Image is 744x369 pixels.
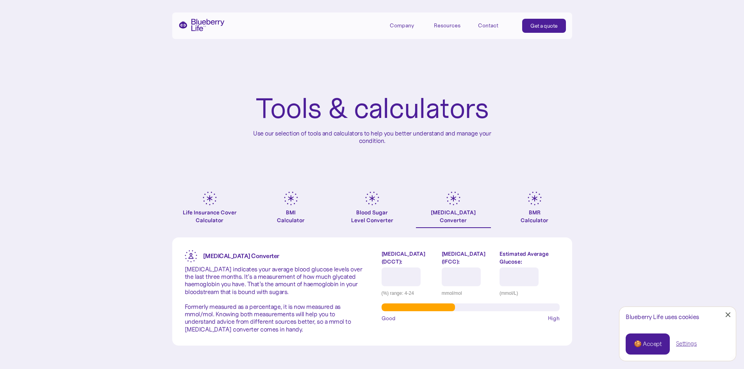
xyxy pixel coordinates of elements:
[431,209,476,224] div: [MEDICAL_DATA] Converter
[626,313,730,321] div: Blueberry Life uses cookies
[634,340,662,348] div: 🍪 Accept
[382,289,436,297] div: (%) range: 4-24
[351,209,393,224] div: Blood Sugar Level Converter
[335,191,410,228] a: Blood SugarLevel Converter
[626,333,670,355] a: 🍪 Accept
[382,314,396,322] span: Good
[172,209,247,224] div: Life Insurance Cover Calculator
[178,19,225,31] a: home
[255,94,489,123] h1: Tools & calculators
[530,22,558,30] div: Get a quote
[203,252,279,260] strong: [MEDICAL_DATA] Converter
[548,314,560,322] span: High
[500,289,559,297] div: (mmol/L)
[522,19,566,33] a: Get a quote
[478,22,498,29] div: Contact
[185,266,363,333] p: [MEDICAL_DATA] indicates your average blood glucose levels over the last three months. It’s a mea...
[676,340,697,348] a: Settings
[497,191,572,228] a: BMRCalculator
[390,19,425,32] div: Company
[390,22,414,29] div: Company
[382,250,436,266] label: [MEDICAL_DATA] (DCCT):
[172,191,247,228] a: Life Insurance Cover Calculator
[253,191,328,228] a: BMICalculator
[416,191,491,228] a: [MEDICAL_DATA]Converter
[277,209,305,224] div: BMI Calculator
[442,250,494,266] label: [MEDICAL_DATA] (IFCC):
[434,19,469,32] div: Resources
[247,130,497,144] p: Use our selection of tools and calculators to help you better understand and manage your condition.
[720,307,736,323] a: Close Cookie Popup
[500,250,559,266] label: Estimated Average Glucose:
[442,289,494,297] div: mmol/mol
[478,19,513,32] a: Contact
[434,22,460,29] div: Resources
[521,209,548,224] div: BMR Calculator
